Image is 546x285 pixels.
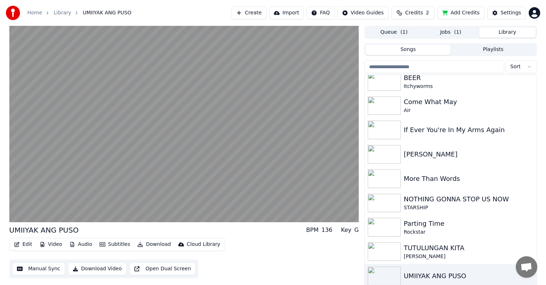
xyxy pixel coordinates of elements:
div: If Ever You're In My Arms Again [404,125,533,135]
nav: breadcrumb [27,9,132,17]
span: Sort [510,63,521,70]
div: Itchyworms [404,83,533,90]
div: NOTHING GONNA STOP US NOW [404,194,533,204]
button: Subtitles [97,239,133,249]
button: Library [479,27,536,38]
button: Songs [366,45,451,55]
div: More Than Words [404,174,533,184]
span: 2 [426,9,429,17]
span: Credits [405,9,423,17]
div: UMIIYAK ANG PUSO [404,271,533,281]
button: Create [231,6,266,19]
div: 136 [321,226,332,234]
span: ( 1 ) [400,29,408,36]
div: BEER [404,73,533,83]
button: Edit [11,239,35,249]
button: Settings [487,6,526,19]
div: UMIIYAK ANG PUSO [9,225,79,235]
div: [PERSON_NAME] [404,149,533,159]
a: Library [54,9,71,17]
button: Manual Sync [12,262,65,275]
div: Air [404,107,533,114]
div: Cloud Library [187,241,220,248]
button: Credits2 [391,6,435,19]
div: STARSHIP [404,204,533,211]
button: Audio [66,239,95,249]
button: Video [37,239,65,249]
div: Key [341,226,352,234]
img: youka [6,6,20,20]
div: Come What May [404,97,533,107]
div: BPM [306,226,318,234]
button: Add Credits [437,6,485,19]
div: [PERSON_NAME] [404,253,533,260]
div: Rockstar [404,229,533,236]
button: FAQ [307,6,334,19]
button: Playlists [451,45,536,55]
div: TUTULUNGAN KITA [404,243,533,253]
button: Open Dual Screen [129,262,196,275]
button: Video Guides [338,6,389,19]
button: Jobs [422,27,479,38]
a: Home [27,9,42,17]
span: UMIIYAK ANG PUSO [83,9,131,17]
span: ( 1 ) [454,29,461,36]
div: Open chat [516,256,537,278]
button: Download Video [68,262,127,275]
div: Parting Time [404,219,533,229]
button: Queue [366,27,422,38]
button: Download [134,239,174,249]
button: Import [269,6,304,19]
div: Settings [501,9,521,17]
div: G [354,226,359,234]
